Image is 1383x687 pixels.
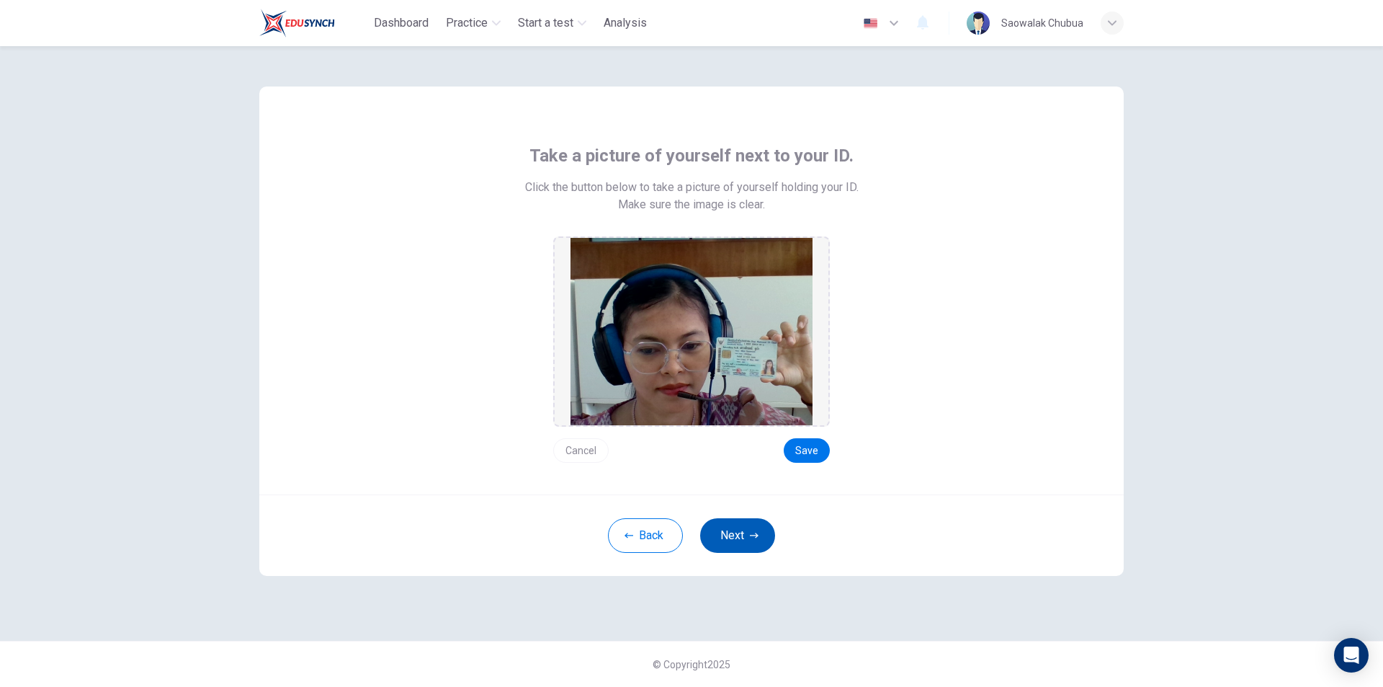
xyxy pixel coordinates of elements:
img: en [861,18,880,29]
img: Train Test logo [259,9,335,37]
span: Make sure the image is clear. [618,196,765,213]
img: preview screemshot [570,238,813,425]
button: Start a test [512,10,592,36]
div: Open Intercom Messenger [1334,638,1369,673]
div: Saowalak Chubua [1001,14,1083,32]
a: Train Test logo [259,9,368,37]
button: Dashboard [368,10,434,36]
span: Take a picture of yourself next to your ID. [529,144,854,167]
span: Practice [446,14,488,32]
span: Click the button below to take a picture of yourself holding your ID. [525,179,859,196]
button: Practice [440,10,506,36]
span: Dashboard [374,14,429,32]
button: Back [608,518,683,553]
button: Next [700,518,775,553]
span: Start a test [518,14,573,32]
img: Profile picture [967,12,990,35]
button: Cancel [553,438,609,463]
span: Analysis [604,14,647,32]
button: Analysis [598,10,653,36]
button: Save [784,438,830,463]
span: © Copyright 2025 [653,659,730,670]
